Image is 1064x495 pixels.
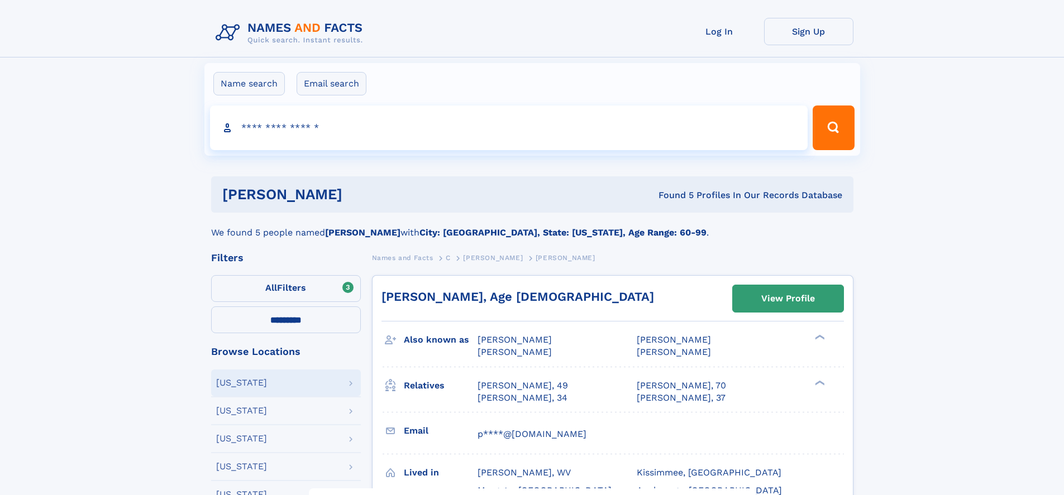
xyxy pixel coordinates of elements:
a: Names and Facts [372,251,433,265]
h1: [PERSON_NAME] [222,188,500,201]
h3: Relatives [404,376,478,395]
a: Sign Up [764,18,853,45]
h3: Lived in [404,463,478,482]
a: View Profile [733,285,843,312]
label: Email search [297,72,366,95]
span: All [265,282,277,293]
label: Filters [211,275,361,302]
div: [US_STATE] [216,378,267,387]
a: [PERSON_NAME] [463,251,523,265]
label: Name search [213,72,285,95]
span: C [446,254,451,262]
span: [PERSON_NAME] [637,347,711,357]
span: [PERSON_NAME] [478,334,552,345]
a: Log In [675,18,764,45]
a: [PERSON_NAME], 37 [637,392,726,404]
a: C [446,251,451,265]
b: [PERSON_NAME] [325,227,400,238]
span: [PERSON_NAME], WV [478,467,571,478]
a: [PERSON_NAME], 70 [637,379,726,392]
div: [US_STATE] [216,434,267,443]
span: [PERSON_NAME] [478,347,552,357]
a: [PERSON_NAME], 34 [478,392,567,404]
h3: Also known as [404,330,478,349]
div: Found 5 Profiles In Our Records Database [500,189,842,201]
div: View Profile [761,286,815,311]
span: [PERSON_NAME] [536,254,595,262]
span: [PERSON_NAME] [637,334,711,345]
a: [PERSON_NAME], 49 [478,379,568,392]
h3: Email [404,421,478,440]
div: ❯ [812,334,826,341]
img: Logo Names and Facts [211,18,372,48]
div: [US_STATE] [216,406,267,415]
div: Filters [211,253,361,263]
span: [PERSON_NAME] [463,254,523,262]
a: [PERSON_NAME], Age [DEMOGRAPHIC_DATA] [381,290,654,304]
input: search input [210,105,808,150]
div: Browse Locations [211,347,361,357]
b: City: [GEOGRAPHIC_DATA], State: [US_STATE], Age Range: 60-99 [419,227,707,238]
div: We found 5 people named with . [211,213,853,239]
span: Kissimmee, [GEOGRAPHIC_DATA] [637,467,781,478]
button: Search Button [813,105,854,150]
div: ❯ [812,379,826,386]
div: [US_STATE] [216,462,267,471]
